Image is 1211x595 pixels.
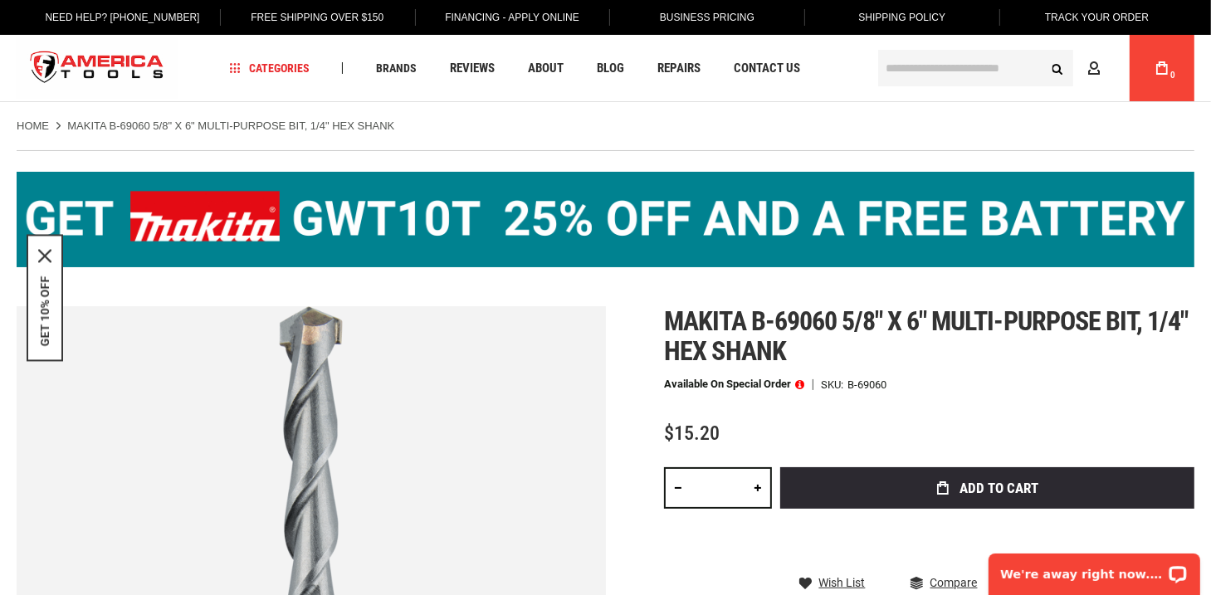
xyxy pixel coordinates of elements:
[650,57,708,80] a: Repairs
[960,481,1038,495] span: Add to Cart
[67,119,394,132] strong: MAKITA B-69060 5/8" X 6" MULTI-PURPOSE BIT, 1/4" HEX SHANK
[734,62,800,75] span: Contact Us
[38,249,51,262] svg: close icon
[1170,71,1175,80] span: 0
[17,172,1194,267] img: BOGO: Buy the Makita® XGT IMpact Wrench (GWT10T), get the BL4040 4ah Battery FREE!
[376,62,417,74] span: Brands
[38,276,51,346] button: GET 10% OFF
[664,378,804,390] p: Available on Special Order
[230,62,310,74] span: Categories
[664,305,1188,367] span: Makita b-69060 5/8" x 6" multi-purpose bit, 1/4" hex shank
[17,37,178,100] img: America Tools
[858,12,945,23] span: Shipping Policy
[17,119,49,134] a: Home
[777,514,1198,562] iframe: Secure express checkout frame
[450,62,495,75] span: Reviews
[528,62,564,75] span: About
[799,575,866,590] a: Wish List
[589,57,632,80] a: Blog
[847,379,886,390] div: B-69060
[1042,52,1073,84] button: Search
[657,62,701,75] span: Repairs
[369,57,424,80] a: Brands
[664,422,720,445] span: $15.20
[597,62,624,75] span: Blog
[17,37,178,100] a: store logo
[38,249,51,262] button: Close
[222,57,317,80] a: Categories
[726,57,808,80] a: Contact Us
[930,577,978,588] span: Compare
[978,543,1211,595] iframe: LiveChat chat widget
[442,57,502,80] a: Reviews
[520,57,571,80] a: About
[780,467,1194,509] button: Add to Cart
[821,379,847,390] strong: SKU
[911,575,978,590] a: Compare
[1146,35,1178,101] a: 0
[819,577,866,588] span: Wish List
